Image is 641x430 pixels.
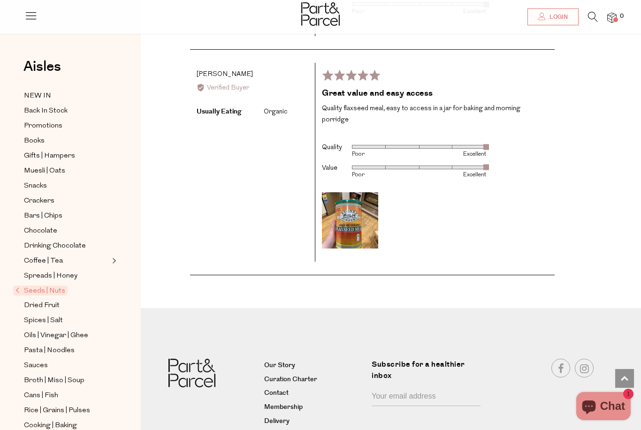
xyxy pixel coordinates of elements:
[264,108,288,115] li: Organic
[15,285,109,296] a: Seeds | Nuts
[24,211,62,222] span: Bars | Chips
[24,256,63,267] span: Coffee | Tea
[24,375,84,386] span: Broth | Miso | Soup
[24,165,109,177] a: Muesli | Oats
[24,300,60,311] span: Dried Fruit
[24,240,109,252] a: Drinking Chocolate
[618,12,626,21] span: 0
[13,286,68,295] span: Seeds | Nuts
[24,270,109,282] a: Spreads | Honey
[24,315,109,326] a: Spices | Salt
[372,359,486,388] label: Subscribe for a healthier inbox
[264,360,365,371] a: Our Story
[24,105,109,117] a: Back In Stock
[24,360,48,371] span: Sauces
[24,300,109,311] a: Dried Fruit
[24,255,109,267] a: Coffee | Tea
[24,390,109,401] a: Cans | Fish
[24,315,63,326] span: Spices | Salt
[197,83,308,93] div: Verified Buyer
[607,13,617,23] a: 0
[264,388,365,399] a: Contact
[372,388,481,406] input: Your email address
[24,375,109,386] a: Broth | Miso | Soup
[24,180,109,192] a: Snacks
[23,60,61,83] a: Aisles
[24,330,88,341] span: Oils | Vinegar | Ghee
[264,416,365,427] a: Delivery
[24,210,109,222] a: Bars | Chips
[24,166,65,177] span: Muesli | Oats
[24,360,109,371] a: Sauces
[24,196,54,207] span: Crackers
[322,138,486,179] table: Product attributes ratings
[24,405,90,416] span: Rice | Grains | Pulses
[322,159,352,179] th: Value
[24,195,109,207] a: Crackers
[24,225,109,237] a: Chocolate
[419,172,486,178] div: Excellent
[24,151,75,162] span: Gifts | Hampers
[24,271,77,282] span: Spreads | Honey
[322,88,548,99] h2: Great value and easy access
[24,135,109,147] a: Books
[322,103,548,126] p: Quality flaxseed meal, easy to access in a jar for baking and morning porridge
[301,2,340,26] img: Part&Parcel
[24,405,109,416] a: Rice | Grains | Pulses
[24,330,109,341] a: Oils | Vinegar | Ghee
[24,390,58,401] span: Cans | Fish
[110,255,116,266] button: Expand/Collapse Coffee | Tea
[24,90,109,102] a: NEW IN
[24,121,62,132] span: Promotions
[24,345,109,356] a: Pasta | Noodles
[197,71,253,78] span: [PERSON_NAME]
[264,402,365,413] a: Membership
[24,150,109,162] a: Gifts | Hampers
[24,241,86,252] span: Drinking Chocolate
[352,151,419,157] div: Poor
[527,8,579,25] a: Login
[322,192,378,249] img: Open Image by Jess N. in a modal
[573,392,633,422] inbox-online-store-chat: Shopify online store chat
[24,181,47,192] span: Snacks
[24,136,45,147] span: Books
[24,120,109,132] a: Promotions
[24,106,68,117] span: Back In Stock
[322,138,352,158] th: Quality
[352,172,419,178] div: Poor
[24,226,57,237] span: Chocolate
[547,13,568,21] span: Login
[24,345,75,356] span: Pasta | Noodles
[24,91,51,102] span: NEW IN
[197,106,262,117] div: Usually Eating
[419,151,486,157] div: Excellent
[168,359,215,387] img: Part&Parcel
[23,56,61,77] span: Aisles
[264,374,365,385] a: Curation Charter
